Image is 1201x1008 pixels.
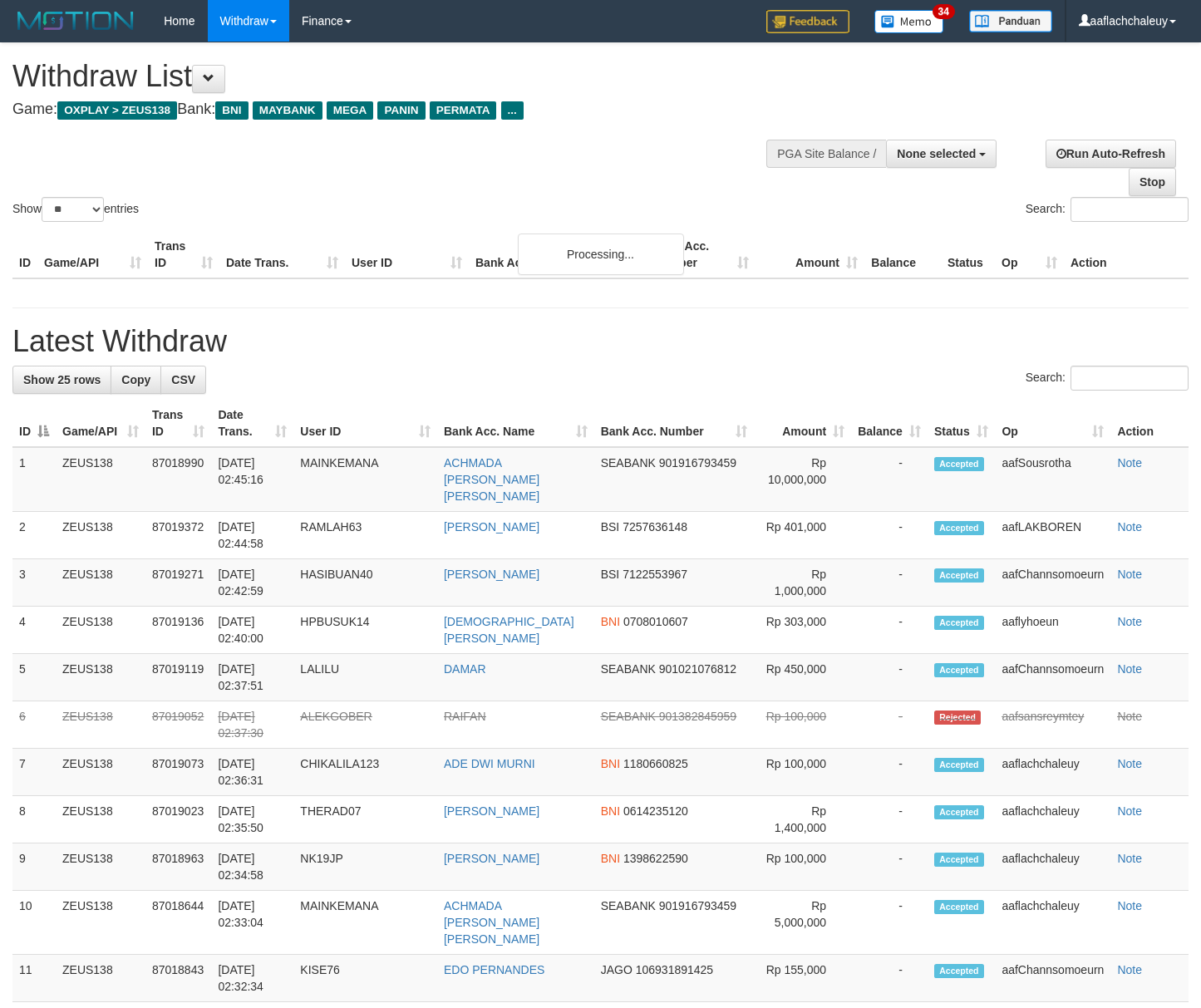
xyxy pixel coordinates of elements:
[211,843,293,891] td: [DATE] 02:34:58
[12,231,37,278] th: ID
[934,900,984,914] span: Accepted
[12,607,56,654] td: 4
[211,891,293,955] td: [DATE] 02:33:04
[12,8,139,33] img: MOTION_logo.png
[293,891,437,955] td: MAINKEMANA
[1110,400,1189,447] th: Action
[145,447,211,512] td: 87018990
[444,710,486,723] a: RAIFAN
[1046,140,1176,168] a: Run Auto-Refresh
[851,654,928,701] td: -
[659,662,736,676] span: Copy 901021076812 to clipboard
[1026,366,1189,391] label: Search:
[12,366,111,394] a: Show 25 rows
[444,963,544,976] a: EDO PERNANDES
[211,749,293,796] td: [DATE] 02:36:31
[12,843,56,891] td: 9
[601,568,620,581] span: BSI
[623,852,688,865] span: Copy 1398622590 to clipboard
[145,891,211,955] td: 87018644
[851,512,928,559] td: -
[293,654,437,701] td: LALILU
[293,749,437,796] td: CHIKALILA123
[57,101,177,120] span: OXPLAY > ZEUS138
[430,101,497,120] span: PERMATA
[444,520,539,534] a: [PERSON_NAME]
[211,559,293,607] td: [DATE] 02:42:59
[934,805,984,819] span: Accepted
[851,447,928,512] td: -
[754,512,852,559] td: Rp 401,000
[444,757,535,770] a: ADE DWI MURNI
[211,512,293,559] td: [DATE] 02:44:58
[995,955,1110,1002] td: aafChannsomoeurn
[56,559,145,607] td: ZEUS138
[851,607,928,654] td: -
[56,512,145,559] td: ZEUS138
[12,512,56,559] td: 2
[1117,662,1142,676] a: Note
[12,559,56,607] td: 3
[148,231,219,278] th: Trans ID
[293,400,437,447] th: User ID: activate to sort column ascending
[160,366,206,394] a: CSV
[995,607,1110,654] td: aaflyhoeun
[293,701,437,749] td: ALEKGOBER
[1117,899,1142,912] a: Note
[934,711,981,725] span: Rejected
[941,231,995,278] th: Status
[211,654,293,701] td: [DATE] 02:37:51
[754,891,852,955] td: Rp 5,000,000
[211,447,293,512] td: [DATE] 02:45:16
[469,231,647,278] th: Bank Acc. Name
[756,231,864,278] th: Amount
[659,710,736,723] span: Copy 901382845959 to clipboard
[995,400,1110,447] th: Op: activate to sort column ascending
[293,512,437,559] td: RAMLAH63
[874,10,944,33] img: Button%20Memo.svg
[995,701,1110,749] td: aafsansreymtey
[601,963,632,976] span: JAGO
[995,654,1110,701] td: aafChannsomoeurn
[934,758,984,772] span: Accepted
[56,749,145,796] td: ZEUS138
[12,796,56,843] td: 8
[1071,197,1189,222] input: Search:
[934,568,984,583] span: Accepted
[754,796,852,843] td: Rp 1,400,000
[754,607,852,654] td: Rp 303,000
[293,607,437,654] td: HPBUSUK14
[211,796,293,843] td: [DATE] 02:35:50
[754,400,852,447] th: Amount: activate to sort column ascending
[864,231,941,278] th: Balance
[995,559,1110,607] td: aafChannsomoeurn
[345,231,469,278] th: User ID
[659,899,736,912] span: Copy 901916793459 to clipboard
[1117,852,1142,865] a: Note
[995,749,1110,796] td: aaflachchaleuy
[145,607,211,654] td: 87019136
[601,615,620,628] span: BNI
[659,456,736,470] span: Copy 901916793459 to clipboard
[145,955,211,1002] td: 87018843
[12,101,784,118] h4: Game: Bank:
[623,615,688,628] span: Copy 0708010607 to clipboard
[12,447,56,512] td: 1
[1026,197,1189,222] label: Search:
[601,804,620,818] span: BNI
[293,559,437,607] td: HASIBUAN40
[934,853,984,867] span: Accepted
[995,231,1064,278] th: Op
[444,615,574,645] a: [DEMOGRAPHIC_DATA][PERSON_NAME]
[1117,804,1142,818] a: Note
[601,456,656,470] span: SEABANK
[928,400,996,447] th: Status: activate to sort column ascending
[293,796,437,843] td: THERAD07
[56,796,145,843] td: ZEUS138
[437,400,594,447] th: Bank Acc. Name: activate to sort column ascending
[754,559,852,607] td: Rp 1,000,000
[1117,615,1142,628] a: Note
[56,607,145,654] td: ZEUS138
[995,843,1110,891] td: aaflachchaleuy
[12,701,56,749] td: 6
